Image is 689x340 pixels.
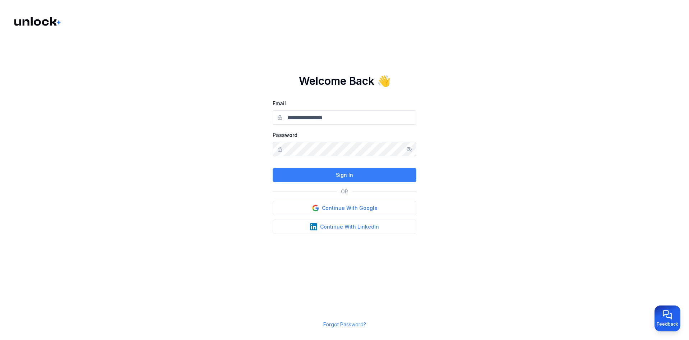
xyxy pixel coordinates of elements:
button: Show/hide password [406,146,412,152]
h1: Welcome Back 👋 [299,74,390,87]
button: Continue With LinkedIn [273,220,416,234]
p: OR [341,188,348,195]
span: Feedback [657,321,678,327]
img: Logo [14,17,62,26]
button: Sign In [273,168,416,182]
button: Continue With Google [273,201,416,215]
a: Forgot Password? [323,321,366,327]
button: Provide feedback [655,305,680,331]
label: Email [273,100,286,106]
label: Password [273,132,297,138]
